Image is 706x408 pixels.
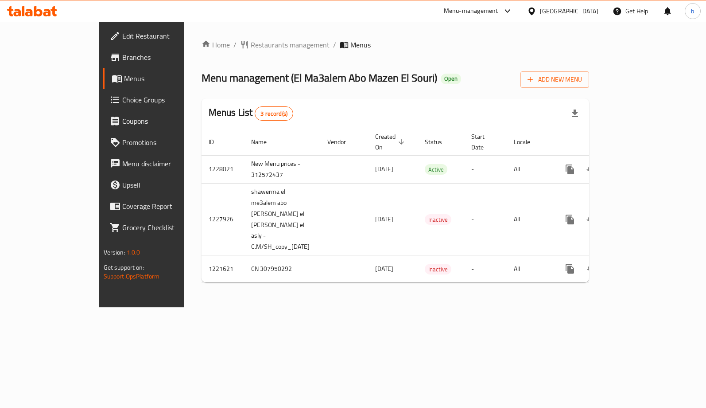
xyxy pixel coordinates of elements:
span: Created On [375,131,407,153]
a: Menus [103,68,217,89]
button: Change Status [581,209,602,230]
li: / [233,39,237,50]
span: Status [425,137,454,147]
a: Branches [103,47,217,68]
th: Actions [552,129,652,156]
button: more [559,209,581,230]
span: Menu management ( El Ma3alem Abo Mazen El Souri ) [202,68,437,88]
td: All [507,255,552,282]
span: Grocery Checklist [122,222,210,233]
button: more [559,159,581,180]
span: 3 record(s) [255,110,293,118]
td: All [507,183,552,255]
td: 1221621 [202,255,244,282]
td: 1227926 [202,183,244,255]
span: Edit Restaurant [122,31,210,41]
a: Restaurants management [240,39,330,50]
td: - [464,183,507,255]
span: Restaurants management [251,39,330,50]
td: All [507,155,552,183]
span: Inactive [425,264,451,275]
table: enhanced table [202,129,652,283]
span: [DATE] [375,263,393,275]
a: Promotions [103,132,217,153]
span: Menu disclaimer [122,158,210,169]
span: Branches [122,52,210,63]
td: - [464,255,507,282]
a: Choice Groups [103,89,217,110]
span: Open [441,75,461,82]
span: Get support on: [104,262,144,273]
div: Total records count [255,106,293,121]
span: Inactive [425,215,451,225]
span: Upsell [122,180,210,190]
a: Upsell [103,174,217,196]
span: Name [251,137,278,147]
span: Version: [104,247,125,258]
span: Choice Groups [122,94,210,105]
span: Coverage Report [122,201,210,212]
div: Export file [564,103,586,124]
a: Coupons [103,110,217,132]
td: 1228021 [202,155,244,183]
span: Menus [350,39,371,50]
a: Grocery Checklist [103,217,217,238]
span: Promotions [122,137,210,148]
td: shawerma el me3alem abo [PERSON_NAME] el [PERSON_NAME] el asly - C.M/SH_copy_[DATE] [244,183,320,255]
span: Coupons [122,116,210,126]
a: Support.OpsPlatform [104,271,160,282]
span: [DATE] [375,213,393,225]
div: Menu-management [444,6,498,16]
button: Add New Menu [520,71,589,88]
td: - [464,155,507,183]
div: [GEOGRAPHIC_DATA] [540,6,598,16]
span: Add New Menu [528,74,582,85]
button: more [559,258,581,279]
span: Start Date [471,131,496,153]
span: [DATE] [375,163,393,175]
span: Menus [124,73,210,84]
span: ID [209,137,225,147]
button: Change Status [581,258,602,279]
button: Change Status [581,159,602,180]
a: Menu disclaimer [103,153,217,174]
a: Coverage Report [103,196,217,217]
span: Vendor [327,137,357,147]
span: Locale [514,137,542,147]
nav: breadcrumb [202,39,590,50]
li: / [333,39,336,50]
td: CN 307950292 [244,255,320,282]
h2: Menus List [209,106,293,121]
a: Edit Restaurant [103,25,217,47]
span: 1.0.0 [127,247,140,258]
td: New Menu prices - 312572437 [244,155,320,183]
span: b [691,6,694,16]
span: Active [425,165,447,175]
div: Open [441,74,461,84]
